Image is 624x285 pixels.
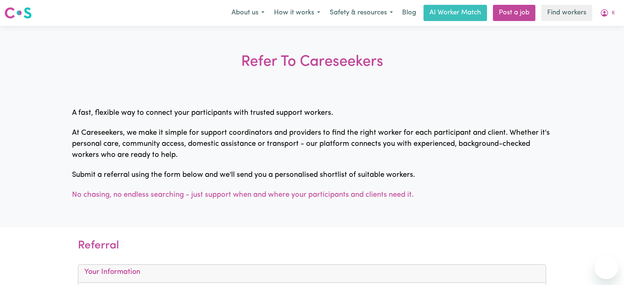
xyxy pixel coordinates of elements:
[72,169,552,181] p: Submit a referral using the form below and we'll send you a personalised shortlist of suitable wo...
[541,5,592,21] a: Find workers
[398,5,421,21] a: Blog
[72,107,552,119] p: A fast, flexible way to connect your participants with trusted support workers.
[424,5,487,21] a: AI Worker Match
[78,227,546,264] h3: Referral
[612,9,615,17] span: K
[72,189,552,200] p: No chasing, no endless searching - just support when and where your participants and clients need...
[84,268,540,277] h5: Your Information
[72,127,552,161] p: At Careseekers, we make it simple for support coordinators and providers to find the right worker...
[269,5,325,21] button: How it works
[595,5,620,21] button: My Account
[227,5,269,21] button: About us
[154,29,470,90] h3: Refer To Careseekers
[493,5,535,21] a: Post a job
[325,5,398,21] button: Safety & resources
[594,255,618,279] iframe: Button to launch messaging window
[4,4,32,21] a: Careseekers logo
[4,6,32,20] img: Careseekers logo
